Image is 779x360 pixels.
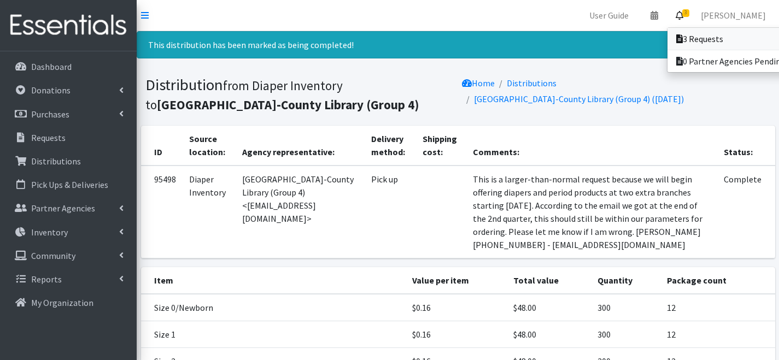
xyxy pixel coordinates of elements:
a: Community [4,245,132,267]
a: Home [462,78,495,88]
img: HumanEssentials [4,7,132,44]
a: Dashboard [4,56,132,78]
td: 300 [591,321,660,348]
p: Distributions [31,156,81,167]
td: Diaper Inventory [183,166,236,258]
th: Status: [717,126,775,166]
td: $48.00 [507,321,591,348]
th: Value per item [406,267,507,294]
h1: Distribution [145,75,454,113]
p: Partner Agencies [31,203,95,214]
td: Size 0/Newborn [141,294,406,321]
td: Complete [717,166,775,258]
td: $48.00 [507,294,591,321]
p: Reports [31,274,62,285]
a: Purchases [4,103,132,125]
a: Partner Agencies [4,197,132,219]
span: 3 [682,9,689,17]
p: My Organization [31,297,93,308]
div: This distribution has been marked as being completed! [137,31,779,58]
td: [GEOGRAPHIC_DATA]-County Library (Group 4) <[EMAIL_ADDRESS][DOMAIN_NAME]> [236,166,364,258]
a: [GEOGRAPHIC_DATA]-County Library (Group 4) ([DATE]) [474,93,684,104]
th: Shipping cost: [416,126,466,166]
th: Total value [507,267,591,294]
p: Pick Ups & Deliveries [31,179,108,190]
td: 95498 [141,166,183,258]
p: Community [31,250,75,261]
td: This is a larger-than-normal request because we will begin offering diapers and period products a... [466,166,717,258]
th: Item [141,267,406,294]
th: Quantity [591,267,660,294]
td: $0.16 [406,294,507,321]
a: Requests [4,127,132,149]
small: from Diaper Inventory to [145,78,419,113]
p: Dashboard [31,61,72,72]
th: Package count [660,267,775,294]
p: Inventory [31,227,68,238]
td: Size 1 [141,321,406,348]
b: [GEOGRAPHIC_DATA]-County Library (Group 4) [157,97,419,113]
a: Distributions [507,78,557,88]
p: Purchases [31,109,69,120]
td: 300 [591,294,660,321]
a: 3 [667,4,692,26]
th: Agency representative: [236,126,364,166]
a: Pick Ups & Deliveries [4,174,132,196]
p: Requests [31,132,66,143]
p: Donations [31,85,71,96]
a: Inventory [4,221,132,243]
th: Source location: [183,126,236,166]
th: Delivery method: [365,126,416,166]
td: Pick up [365,166,416,258]
th: Comments: [466,126,717,166]
td: 12 [660,321,775,348]
a: [PERSON_NAME] [692,4,775,26]
a: Donations [4,79,132,101]
a: User Guide [581,4,637,26]
a: My Organization [4,292,132,314]
td: $0.16 [406,321,507,348]
th: ID [141,126,183,166]
a: Distributions [4,150,132,172]
td: 12 [660,294,775,321]
a: Reports [4,268,132,290]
